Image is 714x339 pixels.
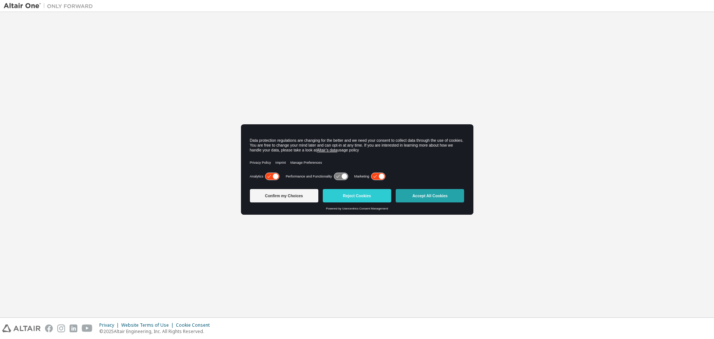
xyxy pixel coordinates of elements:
img: youtube.svg [82,324,93,332]
img: instagram.svg [57,324,65,332]
img: linkedin.svg [70,324,77,332]
p: © 2025 Altair Engineering, Inc. All Rights Reserved. [99,328,214,335]
div: Cookie Consent [176,322,214,328]
img: facebook.svg [45,324,53,332]
div: Website Terms of Use [121,322,176,328]
div: Privacy [99,322,121,328]
img: Altair One [4,2,97,10]
img: altair_logo.svg [2,324,41,332]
